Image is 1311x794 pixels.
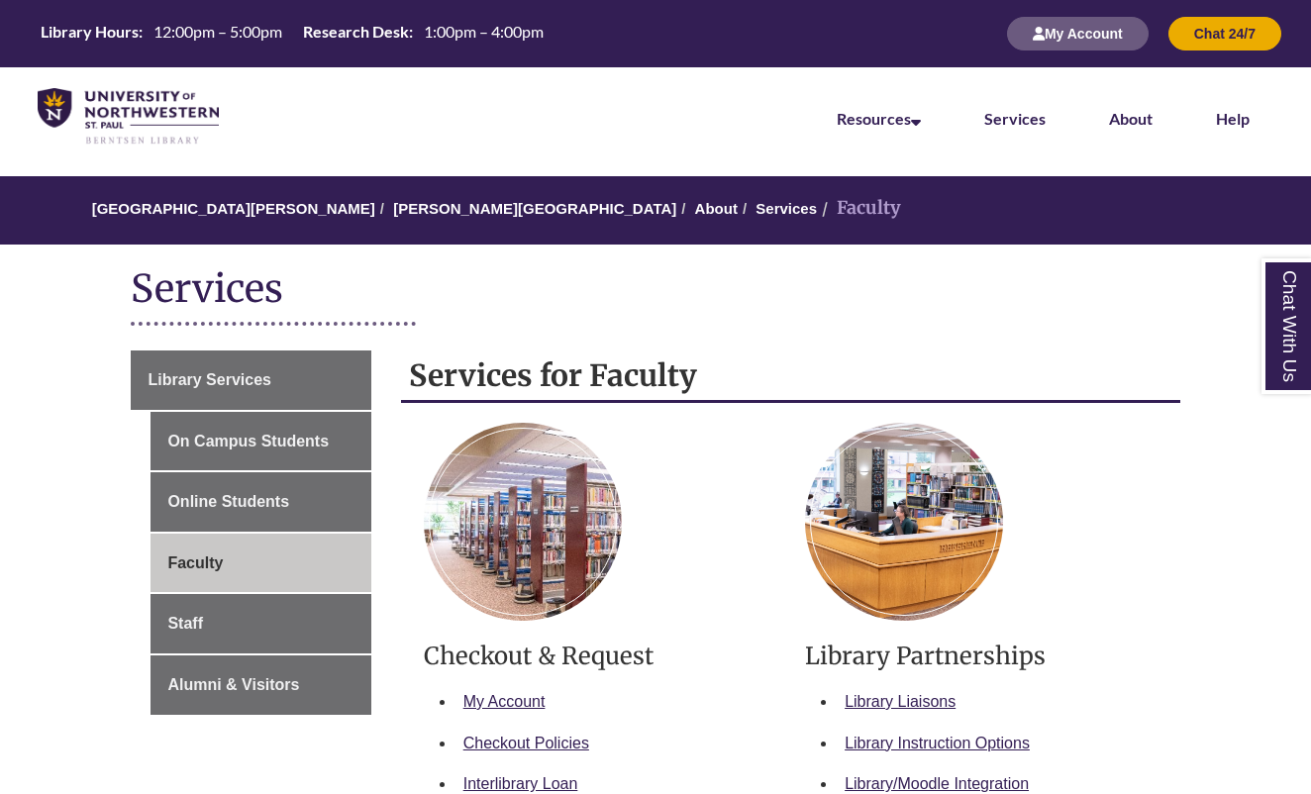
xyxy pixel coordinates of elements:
[33,21,146,43] th: Library Hours:
[1007,25,1149,42] a: My Account
[1109,109,1153,128] a: About
[1168,17,1281,50] button: Chat 24/7
[33,21,552,46] table: Hours Today
[151,594,370,653] a: Staff
[92,200,375,217] a: [GEOGRAPHIC_DATA][PERSON_NAME]
[1216,109,1250,128] a: Help
[463,775,578,792] a: Interlibrary Loan
[131,350,370,410] a: Library Services
[148,371,271,388] span: Library Services
[401,350,1180,403] h2: Services for Faculty
[845,775,1029,792] a: Library/Moodle Integration
[151,534,370,593] a: Faculty
[984,109,1046,128] a: Services
[1007,17,1149,50] button: My Account
[424,22,544,41] span: 1:00pm – 4:00pm
[1168,25,1281,42] a: Chat 24/7
[424,641,775,671] h3: Checkout & Request
[805,641,1157,671] h3: Library Partnerships
[33,21,552,48] a: Hours Today
[131,350,370,715] div: Guide Page Menu
[393,200,676,217] a: [PERSON_NAME][GEOGRAPHIC_DATA]
[463,735,589,751] a: Checkout Policies
[837,109,921,128] a: Resources
[295,21,416,43] th: Research Desk:
[151,472,370,532] a: Online Students
[131,264,1179,317] h1: Services
[153,22,282,41] span: 12:00pm – 5:00pm
[756,200,817,217] a: Services
[151,412,370,471] a: On Campus Students
[817,194,901,223] li: Faculty
[151,655,370,715] a: Alumni & Visitors
[845,735,1030,751] a: Library Instruction Options
[845,693,956,710] a: Library Liaisons
[695,200,738,217] a: About
[38,88,219,146] img: UNWSP Library Logo
[463,693,546,710] a: My Account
